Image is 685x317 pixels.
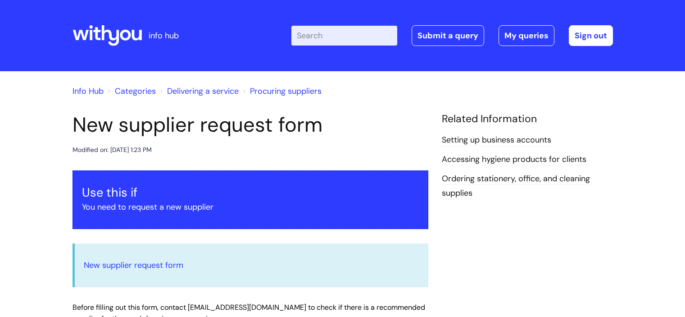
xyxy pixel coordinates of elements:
[412,25,484,46] a: Submit a query
[73,144,152,156] div: Modified on: [DATE] 1:23 PM
[73,86,104,96] a: Info Hub
[167,86,239,96] a: Delivering a service
[442,154,586,165] a: Accessing hygiene products for clients
[291,25,613,46] div: | -
[82,185,419,200] h3: Use this if
[73,113,428,137] h1: New supplier request form
[149,28,179,43] p: info hub
[241,84,322,98] li: Procuring suppliers
[442,173,590,199] a: Ordering stationery, office, and cleaning supplies
[84,260,183,271] a: New supplier request form
[115,86,156,96] a: Categories
[291,26,397,46] input: Search
[569,25,613,46] a: Sign out
[82,200,419,214] p: You need to request a new supplier
[442,113,613,125] h4: Related Information
[106,84,156,98] li: Solution home
[499,25,554,46] a: My queries
[250,86,322,96] a: Procuring suppliers
[442,134,551,146] a: Setting up business accounts
[158,84,239,98] li: Delivering a service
